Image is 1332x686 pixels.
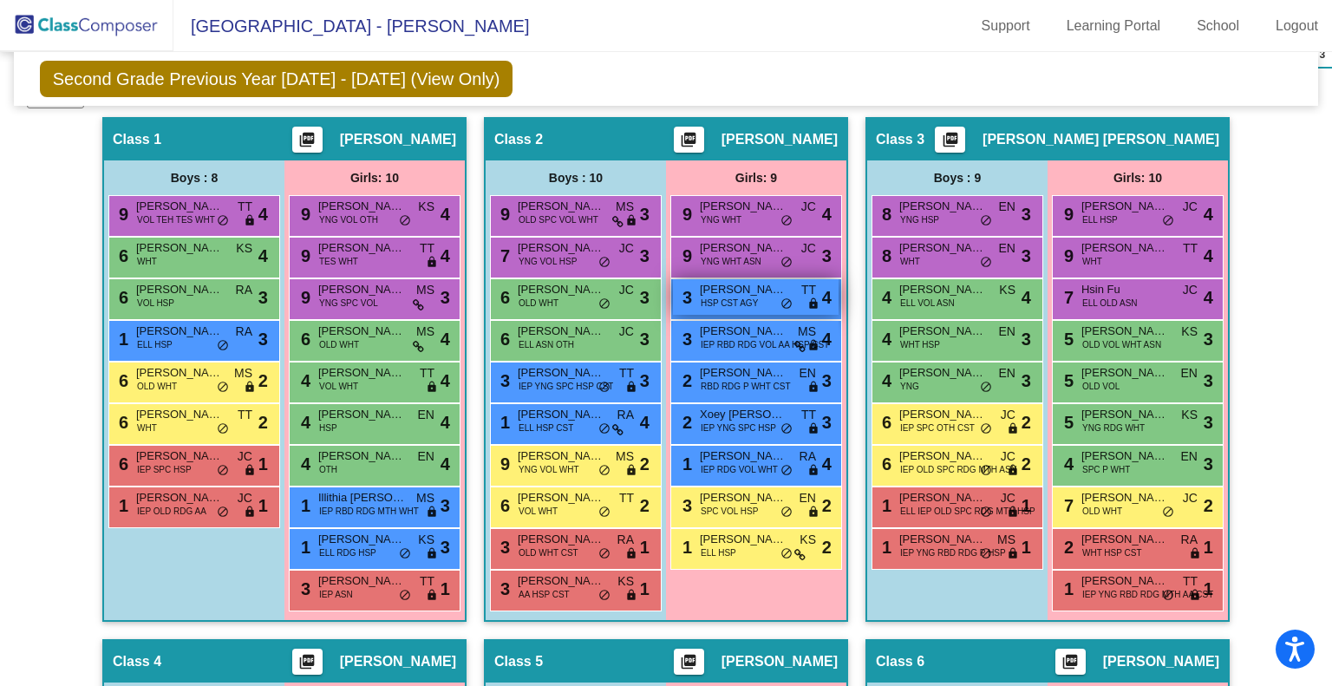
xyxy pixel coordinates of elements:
span: RA [800,448,816,466]
span: MS [616,448,634,466]
span: [PERSON_NAME] [721,131,838,148]
span: 9 [496,205,510,224]
span: MS [416,489,434,507]
span: Class 3 [876,131,924,148]
span: 5 [1060,371,1074,390]
span: JC [1183,281,1198,299]
span: [PERSON_NAME] [700,489,787,506]
span: 9 [297,246,310,265]
span: lock [244,381,256,395]
span: 4 [822,201,832,227]
span: lock [1007,422,1019,436]
span: MS [416,323,434,341]
span: 3 [441,493,450,519]
span: EN [999,323,1015,341]
span: RA [617,406,634,424]
span: 4 [822,451,832,477]
span: 3 [822,243,832,269]
span: 3 [1204,451,1213,477]
span: Class 1 [113,131,161,148]
span: [PERSON_NAME] [1081,364,1168,382]
span: IEP SPC OTH CST [900,421,975,434]
span: 9 [1060,246,1074,265]
span: 3 [258,284,268,310]
span: [PERSON_NAME] [899,239,986,257]
span: 3 [1022,368,1031,394]
span: [PERSON_NAME] [318,406,405,423]
span: 9 [114,205,128,224]
span: SPC P WHT [1082,463,1130,476]
span: [PERSON_NAME] [899,364,986,382]
span: OLD VOL [1082,380,1120,393]
span: JC [1001,406,1015,424]
span: 6 [114,371,128,390]
span: do_not_disturb_alt [598,256,610,270]
span: [PERSON_NAME] [318,281,405,298]
span: lock [625,214,637,228]
span: YNG WHT [701,213,741,226]
span: 6 [496,330,510,349]
span: [PERSON_NAME] [518,198,604,215]
span: OLD SPC VOL WHT [519,213,598,226]
span: VOL HSP [137,297,174,310]
mat-icon: picture_as_pdf [1060,653,1081,677]
span: 9 [678,246,692,265]
span: [PERSON_NAME] [PERSON_NAME] [983,131,1219,148]
span: [PERSON_NAME] [700,323,787,340]
span: 4 [258,243,268,269]
span: do_not_disturb_alt [980,464,992,478]
span: [PERSON_NAME] [1081,489,1168,506]
span: 3 [640,243,650,269]
span: do_not_disturb_alt [598,297,610,311]
span: ELL VOL ASN [900,297,955,310]
span: 1 [114,330,128,349]
span: 2 [258,409,268,435]
span: [PERSON_NAME] [899,281,986,298]
span: 3 [1022,243,1031,269]
span: 9 [297,205,310,224]
span: lock [625,464,637,478]
button: Print Students Details [935,127,965,153]
span: 4 [1060,454,1074,474]
span: KS [999,281,1015,299]
span: 4 [878,330,891,349]
span: 9 [496,454,510,474]
span: YNG VOL HSP [519,255,577,268]
span: 4 [441,243,450,269]
span: 6 [114,246,128,265]
span: lock [807,422,819,436]
span: [PERSON_NAME] [318,239,405,257]
span: TT [238,406,252,424]
span: [PERSON_NAME] [PERSON_NAME] [136,364,223,382]
div: Girls: 10 [284,160,465,195]
span: do_not_disturb_alt [217,214,229,228]
span: [PERSON_NAME] [136,323,223,340]
div: Boys : 9 [867,160,1048,195]
span: Xoey [PERSON_NAME] [700,406,787,423]
a: Logout [1262,12,1332,40]
span: 9 [1060,205,1074,224]
span: 4 [1204,201,1213,227]
span: 4 [441,451,450,477]
span: [PERSON_NAME] [1081,323,1168,340]
span: JC [1183,198,1198,216]
span: 2 [640,451,650,477]
span: [PERSON_NAME] [136,198,223,215]
div: Boys : 10 [486,160,666,195]
span: 3 [496,371,510,390]
span: EN [1181,448,1198,466]
span: WHT [137,421,157,434]
span: [PERSON_NAME] [318,323,405,340]
span: WHT [137,255,157,268]
span: [PERSON_NAME][GEOGRAPHIC_DATA] [1081,198,1168,215]
span: Class 2 [494,131,543,148]
span: IEP RDG VOL WHT [701,463,778,476]
span: lock [244,464,256,478]
span: do_not_disturb_alt [217,381,229,395]
span: [PERSON_NAME] [518,489,604,506]
span: IEP OLD SPC RDG MTH ASN [900,463,1017,476]
mat-icon: picture_as_pdf [297,131,317,155]
mat-icon: picture_as_pdf [678,653,699,677]
span: 3 [1022,326,1031,352]
span: 4 [441,409,450,435]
